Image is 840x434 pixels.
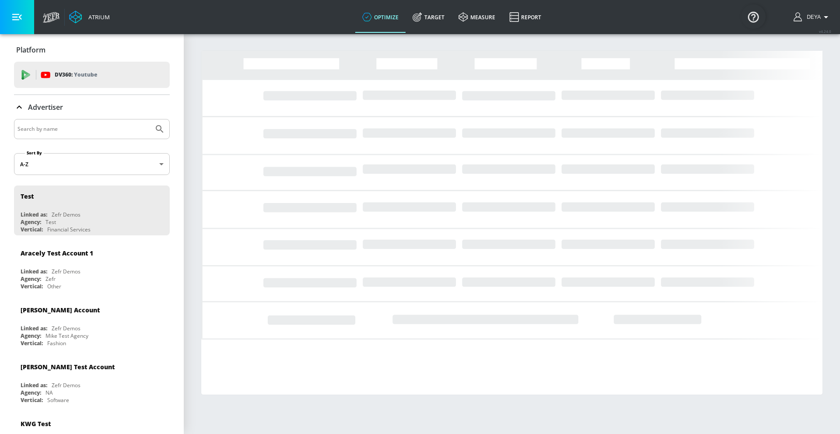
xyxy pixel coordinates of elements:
[21,283,43,290] div: Vertical:
[406,1,451,33] a: Target
[47,226,91,233] div: Financial Services
[502,1,548,33] a: Report
[45,332,88,339] div: Mike Test Agency
[21,332,41,339] div: Agency:
[21,389,41,396] div: Agency:
[355,1,406,33] a: optimize
[45,275,56,283] div: Zefr
[74,70,97,79] p: Youtube
[52,381,80,389] div: Zefr Demos
[52,268,80,275] div: Zefr Demos
[14,95,170,119] div: Advertiser
[14,185,170,235] div: TestLinked as:Zefr DemosAgency:TestVertical:Financial Services
[14,356,170,406] div: [PERSON_NAME] Test AccountLinked as:Zefr DemosAgency:NAVertical:Software
[17,123,150,135] input: Search by name
[25,150,44,156] label: Sort By
[14,299,170,349] div: [PERSON_NAME] AccountLinked as:Zefr DemosAgency:Mike Test AgencyVertical:Fashion
[69,10,110,24] a: Atrium
[794,12,831,22] button: Deya
[14,38,170,62] div: Platform
[14,242,170,292] div: Aracely Test Account 1Linked as:Zefr DemosAgency:ZefrVertical:Other
[21,306,100,314] div: [PERSON_NAME] Account
[21,211,47,218] div: Linked as:
[21,192,34,200] div: Test
[85,13,110,21] div: Atrium
[21,339,43,347] div: Vertical:
[21,381,47,389] div: Linked as:
[21,218,41,226] div: Agency:
[21,226,43,233] div: Vertical:
[47,396,69,404] div: Software
[45,389,53,396] div: NA
[451,1,502,33] a: measure
[52,325,80,332] div: Zefr Demos
[45,218,56,226] div: Test
[21,325,47,332] div: Linked as:
[47,283,61,290] div: Other
[819,29,831,34] span: v 4.24.0
[21,363,115,371] div: [PERSON_NAME] Test Account
[21,268,47,275] div: Linked as:
[52,211,80,218] div: Zefr Demos
[741,4,766,29] button: Open Resource Center
[55,70,97,80] p: DV360:
[21,249,93,257] div: Aracely Test Account 1
[14,153,170,175] div: A-Z
[16,45,45,55] p: Platform
[21,420,51,428] div: KWG Test
[803,14,821,20] span: login as: deya.mansell@zefr.com
[14,62,170,88] div: DV360: Youtube
[21,396,43,404] div: Vertical:
[28,102,63,112] p: Advertiser
[47,339,66,347] div: Fashion
[21,275,41,283] div: Agency:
